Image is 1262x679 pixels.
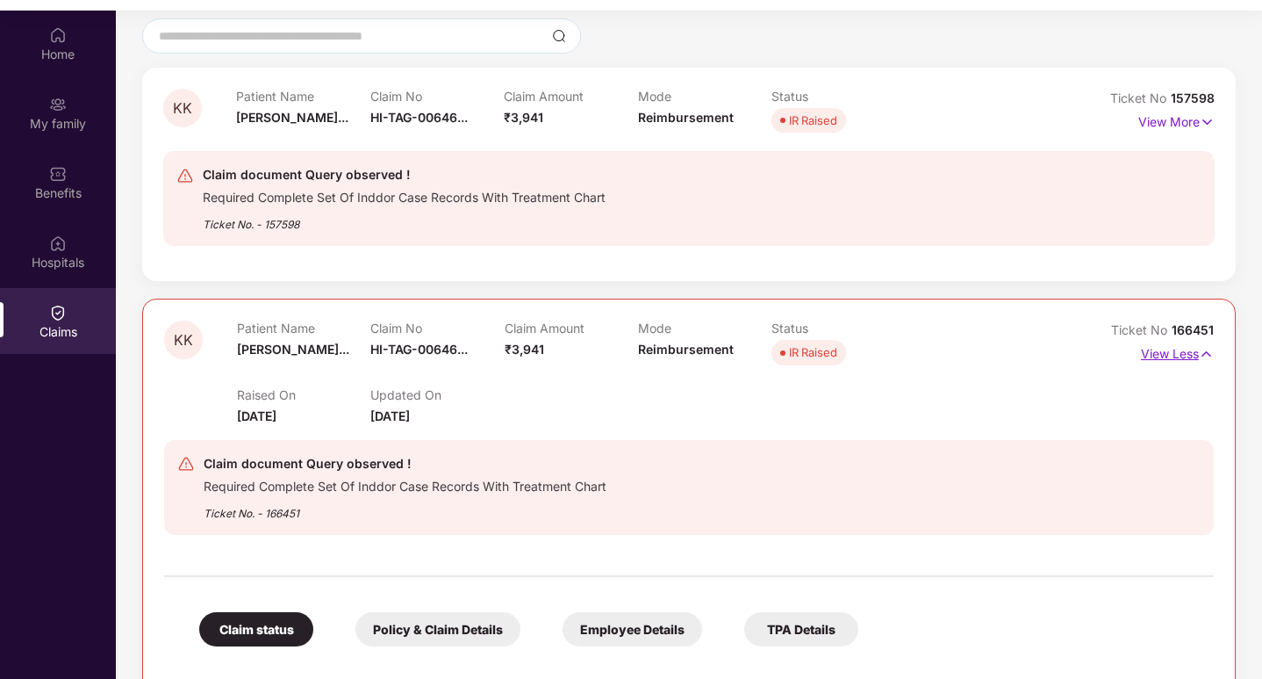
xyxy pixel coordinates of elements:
div: Ticket No. - 166451 [204,495,606,522]
div: Required Complete Set Of Inddor Case Records With Treatment Chart [204,474,606,495]
span: Ticket No [1110,90,1171,105]
span: KK [174,333,193,348]
p: Patient Name [236,89,370,104]
p: Mode [638,89,772,104]
div: IR Raised [789,343,837,361]
p: Claim Amount [505,321,638,336]
span: HI-TAG-00646... [370,110,468,125]
span: Ticket No [1111,322,1172,337]
div: Claim document Query observed ! [203,164,606,185]
div: Required Complete Set Of Inddor Case Records With Treatment Chart [203,185,606,206]
p: Patient Name [237,321,370,336]
p: Updated On [370,387,504,402]
img: svg+xml;base64,PHN2ZyB3aWR0aD0iMjAiIGhlaWdodD0iMjAiIHZpZXdCb3g9IjAgMCAyMCAyMCIgZmlsbD0ibm9uZSIgeG... [49,96,67,113]
span: [DATE] [237,408,276,423]
p: Status [771,321,905,336]
div: IR Raised [789,112,837,129]
span: Reimbursement [638,110,734,125]
p: Claim No [370,89,505,104]
div: Claim document Query observed ! [204,453,606,474]
span: ₹3,941 [504,110,543,125]
span: [PERSON_NAME]... [237,342,349,357]
span: HI-TAG-00646... [370,342,468,357]
img: svg+xml;base64,PHN2ZyB4bWxucz0iaHR0cDovL3d3dy53My5vcmcvMjAwMC9zdmciIHdpZHRoPSIxNyIgaGVpZ2h0PSIxNy... [1200,112,1215,132]
span: [DATE] [370,408,410,423]
p: Mode [638,321,771,336]
div: Policy & Claim Details [355,612,520,646]
span: Reimbursement [638,342,734,357]
img: svg+xml;base64,PHN2ZyB4bWxucz0iaHR0cDovL3d3dy53My5vcmcvMjAwMC9zdmciIHdpZHRoPSIyNCIgaGVpZ2h0PSIyNC... [177,455,195,473]
p: Raised On [237,387,370,402]
p: Status [771,89,906,104]
img: svg+xml;base64,PHN2ZyB4bWxucz0iaHR0cDovL3d3dy53My5vcmcvMjAwMC9zdmciIHdpZHRoPSIxNyIgaGVpZ2h0PSIxNy... [1199,344,1214,364]
img: svg+xml;base64,PHN2ZyBpZD0iSG9tZSIgeG1sbnM9Imh0dHA6Ly93d3cudzMub3JnLzIwMDAvc3ZnIiB3aWR0aD0iMjAiIG... [49,26,67,44]
img: svg+xml;base64,PHN2ZyB4bWxucz0iaHR0cDovL3d3dy53My5vcmcvMjAwMC9zdmciIHdpZHRoPSIyNCIgaGVpZ2h0PSIyNC... [176,167,194,184]
span: 166451 [1172,322,1214,337]
img: svg+xml;base64,PHN2ZyBpZD0iQmVuZWZpdHMiIHhtbG5zPSJodHRwOi8vd3d3LnczLm9yZy8yMDAwL3N2ZyIgd2lkdGg9Ij... [49,165,67,183]
img: svg+xml;base64,PHN2ZyBpZD0iU2VhcmNoLTMyeDMyIiB4bWxucz0iaHR0cDovL3d3dy53My5vcmcvMjAwMC9zdmciIHdpZH... [552,29,566,43]
div: TPA Details [744,612,858,646]
p: Claim Amount [504,89,638,104]
p: Claim No [370,321,504,336]
div: Employee Details [563,612,702,646]
div: Claim status [199,612,313,646]
p: View Less [1141,340,1214,364]
span: ₹3,941 [505,342,544,357]
span: 157598 [1171,90,1215,105]
img: svg+xml;base64,PHN2ZyBpZD0iSG9zcGl0YWxzIiB4bWxucz0iaHR0cDovL3d3dy53My5vcmcvMjAwMC9zdmciIHdpZHRoPS... [49,235,67,252]
span: [PERSON_NAME]... [236,110,348,125]
div: Ticket No. - 157598 [203,206,606,233]
span: KK [173,101,192,116]
p: View More [1138,108,1215,132]
img: svg+xml;base64,PHN2ZyBpZD0iQ2xhaW0iIHhtbG5zPSJodHRwOi8vd3d3LnczLm9yZy8yMDAwL3N2ZyIgd2lkdGg9IjIwIi... [49,304,67,321]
